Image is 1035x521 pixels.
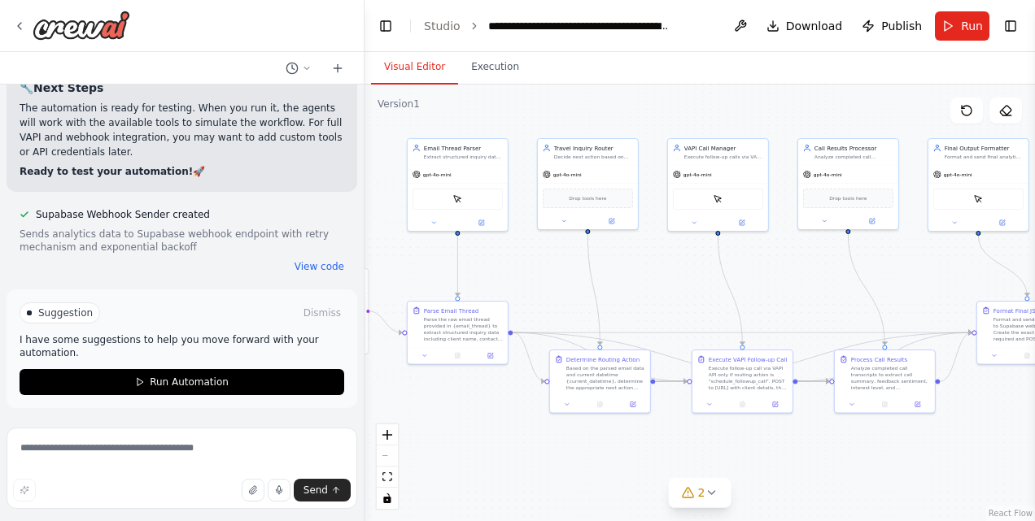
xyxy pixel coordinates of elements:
button: Run [935,11,989,41]
button: Open in side panel [588,216,635,226]
span: gpt-4o-mini [944,171,972,178]
button: 2 [669,478,731,508]
button: No output available [725,400,759,410]
div: Final Output Formatter [945,144,1024,152]
div: Execute follow-up call via VAPI API only if routing action is "schedule_followup_call". POST to [... [709,365,788,391]
div: Call Results Processor [814,144,893,152]
span: gpt-4o-mini [814,171,842,178]
button: Open in side panel [979,218,1025,228]
g: Edge from 42758fe5-2624-485a-85db-8b329bf6b7f2 to f469fb0f-bd8c-47f2-8243-bac2c47b0704 [583,234,604,345]
g: Edge from 1249561a-b14c-490e-a390-9783a2858029 to 7edd5d10-3988-41db-990d-28e4378b380b [714,236,746,345]
button: fit view [377,467,398,488]
button: toggle interactivity [377,488,398,509]
div: Execute VAPI Follow-up CallExecute follow-up call via VAPI API only if routing action is "schedul... [692,350,793,414]
div: Parse Email Thread [424,306,478,315]
g: Edge from f469fb0f-bd8c-47f2-8243-bac2c47b0704 to 493acaf1-e24c-49cc-b299-2dbbb144d958 [655,328,972,385]
div: Extract structured inquiry data from raw email threads, identifying client name, contact info, de... [424,154,503,160]
div: Email Thread ParserExtract structured inquiry data from raw email threads, identifying client nam... [407,138,509,232]
div: Determine Routing ActionBased on the parsed email data and current datetime {current_datetime}, d... [549,350,651,414]
button: zoom in [377,424,398,445]
button: Click to speak your automation idea [268,479,290,501]
span: Drop tools here [829,194,867,202]
button: Open in side panel [849,216,895,226]
button: Open in side panel [718,218,765,228]
nav: breadcrumb [424,18,671,34]
div: Analyze completed call transcripts to extract call summary, feedback sentiment, interest level, a... [851,365,930,391]
div: Determine Routing Action [566,355,640,363]
button: Open in side panel [477,351,504,361]
div: Sends analytics data to Supabase webhook endpoint with retry mechanism and exponential backoff [20,228,344,254]
button: Run Automation [20,369,344,395]
span: Drop tools here [569,194,606,202]
span: 2 [698,484,705,501]
div: React Flow controls [377,424,398,509]
button: No output available [867,400,902,410]
span: gpt-4o-mini [423,171,452,178]
button: Visual Editor [371,50,458,85]
strong: Ready to test your automation! [20,166,193,177]
span: Supabase Webhook Sender created [36,208,210,221]
button: Upload files [242,479,264,501]
button: Open in side panel [762,400,789,410]
g: Edge from 5aaeddac-a2b7-4a6c-a0ab-308ed3ef3c8a to 493acaf1-e24c-49cc-b299-2dbbb144d958 [974,236,1031,297]
img: ScrapeElementFromWebsiteTool [973,194,983,204]
div: Travel Inquiry Router [554,144,633,152]
g: Edge from 8aff54d0-ee6d-4ff4-9e93-8f04aa240b5b to 493acaf1-e24c-49cc-b299-2dbbb144d958 [513,328,972,336]
button: Switch to previous chat [279,59,318,78]
g: Edge from 7edd5d10-3988-41db-990d-28e4378b380b to 4b63a32f-a620-45f5-8498-6a79b1bcf023 [797,377,829,385]
span: gpt-4o-mini [683,171,712,178]
span: gpt-4o-mini [553,171,582,178]
img: ScrapeElementFromWebsiteTool [452,194,462,204]
div: Parse Email ThreadParse the raw email thread provided in {email_thread} to extract structured inq... [407,301,509,365]
div: Call Results ProcessorAnalyze completed call transcripts to extract call summary, feedback sentim... [797,138,899,230]
div: Parse the raw email thread provided in {email_thread} to extract structured inquiry data includin... [424,316,503,342]
strong: Next Steps [33,81,103,94]
g: Edge from 293d6ddf-7067-4c04-b63e-5a09e3acc71c to 8aff54d0-ee6d-4ff4-9e93-8f04aa240b5b [453,236,461,297]
h3: 🔧 [20,80,344,96]
button: Start a new chat [325,59,351,78]
button: No output available [583,400,617,410]
div: VAPI Call ManagerExecute follow-up calls via VAPI API using current datetime {current_datetime}. ... [667,138,769,232]
button: Open in side panel [904,400,932,410]
g: Edge from e0083241-d010-4dea-9f8e-9b9990fe2106 to 4b63a32f-a620-45f5-8498-6a79b1bcf023 [844,234,889,345]
div: Process Call ResultsAnalyze completed call transcripts to extract call summary, feedback sentimen... [834,350,936,414]
span: Publish [881,18,922,34]
p: 🚀 [20,164,344,179]
button: Publish [855,11,928,41]
g: Edge from 8aff54d0-ee6d-4ff4-9e93-8f04aa240b5b to 4b63a32f-a620-45f5-8498-6a79b1bcf023 [513,328,829,385]
button: Dismiss [300,305,344,321]
div: Execute follow-up calls via VAPI API using current datetime {current_datetime}. Perform outbound ... [684,154,763,160]
div: Process Call Results [851,355,907,363]
button: Open in side panel [619,400,647,410]
span: Run [961,18,983,34]
span: Send [304,484,328,497]
div: Execute VAPI Follow-up Call [709,355,788,363]
div: Travel Inquiry RouterDecide next action based on parsed email data and business rules for {compan... [537,138,639,230]
div: Based on the parsed email data and current datetime {current_datetime}, determine the appropriate... [566,365,645,391]
div: Decide next action based on parsed email data and business rules for {company_name}. Route to con... [554,154,633,160]
button: Open in side panel [458,218,504,228]
span: Run Automation [150,376,229,389]
img: Logo [33,11,130,40]
button: Hide left sidebar [374,15,397,37]
button: Execution [458,50,532,85]
button: Send [294,479,351,501]
p: The automation is ready for testing. When you run it, the agents will work with the available too... [20,101,344,159]
button: No output available [440,351,474,361]
span: Download [786,18,843,34]
g: Edge from 8aff54d0-ee6d-4ff4-9e93-8f04aa240b5b to f469fb0f-bd8c-47f2-8243-bac2c47b0704 [513,328,544,385]
g: Edge from 7edd5d10-3988-41db-990d-28e4378b380b to 493acaf1-e24c-49cc-b299-2dbbb144d958 [797,328,972,385]
g: Edge from 4b63a32f-a620-45f5-8498-6a79b1bcf023 to 493acaf1-e24c-49cc-b299-2dbbb144d958 [940,328,972,385]
a: React Flow attribution [989,509,1033,518]
div: VAPI Call Manager [684,144,763,152]
div: Format and send final analytics to Supabase webhook at [URL][DOMAIN_NAME]. Handle retries with ex... [945,154,1024,160]
div: Email Thread Parser [424,144,503,152]
a: Studio [424,20,461,33]
g: Edge from triggers to 8aff54d0-ee6d-4ff4-9e93-8f04aa240b5b [367,306,402,336]
button: Download [760,11,849,41]
button: Improve this prompt [13,479,36,501]
button: View code [295,260,344,273]
div: Analyze completed call transcripts to extract call summary, feedback sentiment, interest level, a... [814,154,893,160]
p: I have some suggestions to help you move forward with your automation. [20,333,344,359]
img: ScrapeElementFromWebsiteTool [713,194,723,204]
